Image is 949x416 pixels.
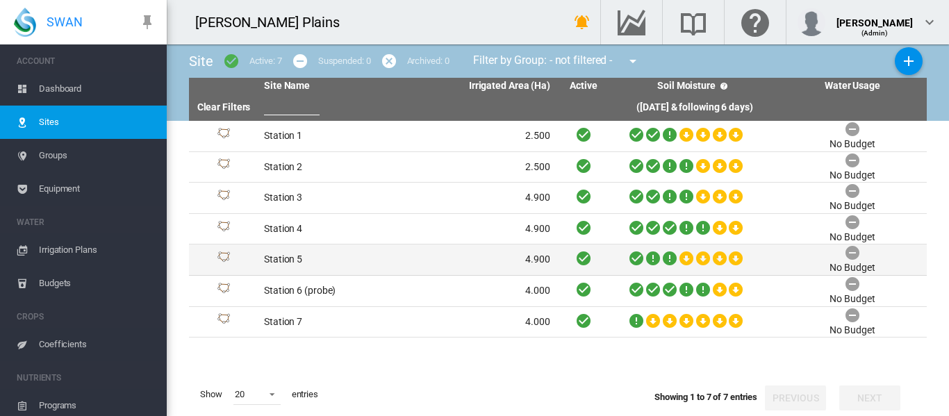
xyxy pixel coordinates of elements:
div: Site Id: 4258 [195,313,253,330]
div: Site Id: 4252 [195,128,253,144]
span: WATER [17,211,156,233]
div: No Budget [830,138,875,151]
md-icon: icon-menu-down [625,53,641,69]
button: icon-menu-down [619,47,647,75]
tr: Site Id: 4257 Station 6 (probe) 4.000 No Budget [189,276,927,307]
div: No Budget [830,292,875,306]
div: Active: 7 [249,55,282,67]
td: 4.900 [407,183,556,213]
img: 1.svg [215,158,232,175]
button: icon-bell-ring [568,8,596,36]
td: 4.000 [407,276,556,306]
td: 2.500 [407,121,556,151]
img: 1.svg [215,221,232,238]
md-icon: icon-chevron-down [921,14,938,31]
span: Budgets [39,267,156,300]
span: (Admin) [861,29,889,37]
span: entries [286,383,324,406]
a: Clear Filters [197,101,251,113]
tr: Site Id: 4254 Station 3 4.900 No Budget [189,183,927,214]
div: Site Id: 4256 [195,251,253,268]
td: Station 5 [258,244,407,275]
img: 1.svg [215,251,232,268]
td: 4.900 [407,244,556,275]
md-icon: Click here for help [738,14,772,31]
div: Site Id: 4254 [195,190,253,206]
span: ACCOUNT [17,50,156,72]
tr: Site Id: 4255 Station 4 4.900 No Budget [189,214,927,245]
md-icon: icon-cancel [381,53,397,69]
md-icon: icon-bell-ring [574,14,591,31]
span: Show [195,383,228,406]
span: Sites [39,106,156,139]
img: 1.svg [215,283,232,299]
td: Station 3 [258,183,407,213]
th: Active [556,78,611,94]
span: Site [189,53,213,69]
md-icon: Search the knowledge base [677,14,710,31]
th: Irrigated Area (Ha) [407,78,556,94]
div: No Budget [830,231,875,244]
img: SWAN-Landscape-Logo-Colour-drop.png [14,8,36,37]
md-icon: icon-minus-circle [292,53,308,69]
img: profile.jpg [798,8,825,36]
span: Showing 1 to 7 of 7 entries [654,392,757,402]
div: No Budget [830,324,875,338]
button: Previous [765,385,826,410]
md-icon: icon-help-circle [716,78,732,94]
md-icon: icon-plus [900,53,917,69]
md-icon: icon-pin [139,14,156,31]
th: Water Usage [778,78,927,94]
div: Site Id: 4253 [195,158,253,175]
button: Next [839,385,900,410]
span: Groups [39,139,156,172]
tr: Site Id: 4258 Station 7 4.000 No Budget [189,307,927,338]
button: Add New Site, define start date [895,47,923,75]
img: 1.svg [215,190,232,206]
td: Station 7 [258,307,407,338]
span: CROPS [17,306,156,328]
div: Suspended: 0 [318,55,371,67]
span: Equipment [39,172,156,206]
span: Irrigation Plans [39,233,156,267]
th: Site Name [258,78,407,94]
div: No Budget [830,199,875,213]
td: Station 4 [258,214,407,244]
div: Filter by Group: - not filtered - [463,47,651,75]
div: Site Id: 4257 [195,283,253,299]
tr: Site Id: 4252 Station 1 2.500 No Budget [189,121,927,152]
div: Archived: 0 [407,55,449,67]
td: Station 1 [258,121,407,151]
td: Station 6 (probe) [258,276,407,306]
tr: Site Id: 4253 Station 2 2.500 No Budget [189,152,927,183]
td: 2.500 [407,152,556,183]
th: ([DATE] & following 6 days) [611,94,778,121]
span: Coefficients [39,328,156,361]
td: 4.900 [407,214,556,244]
th: Soil Moisture [611,78,778,94]
img: 1.svg [215,128,232,144]
span: NUTRIENTS [17,367,156,389]
md-icon: Go to the Data Hub [615,14,648,31]
div: [PERSON_NAME] [836,10,913,24]
img: 1.svg [215,313,232,330]
td: 4.000 [407,307,556,338]
div: Site Id: 4255 [195,221,253,238]
span: SWAN [47,13,83,31]
tr: Site Id: 4256 Station 5 4.900 No Budget [189,244,927,276]
div: No Budget [830,169,875,183]
div: 20 [235,389,245,399]
span: Dashboard [39,72,156,106]
div: [PERSON_NAME] Plains [195,13,352,32]
div: No Budget [830,261,875,275]
td: Station 2 [258,152,407,183]
md-icon: icon-checkbox-marked-circle [223,53,240,69]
